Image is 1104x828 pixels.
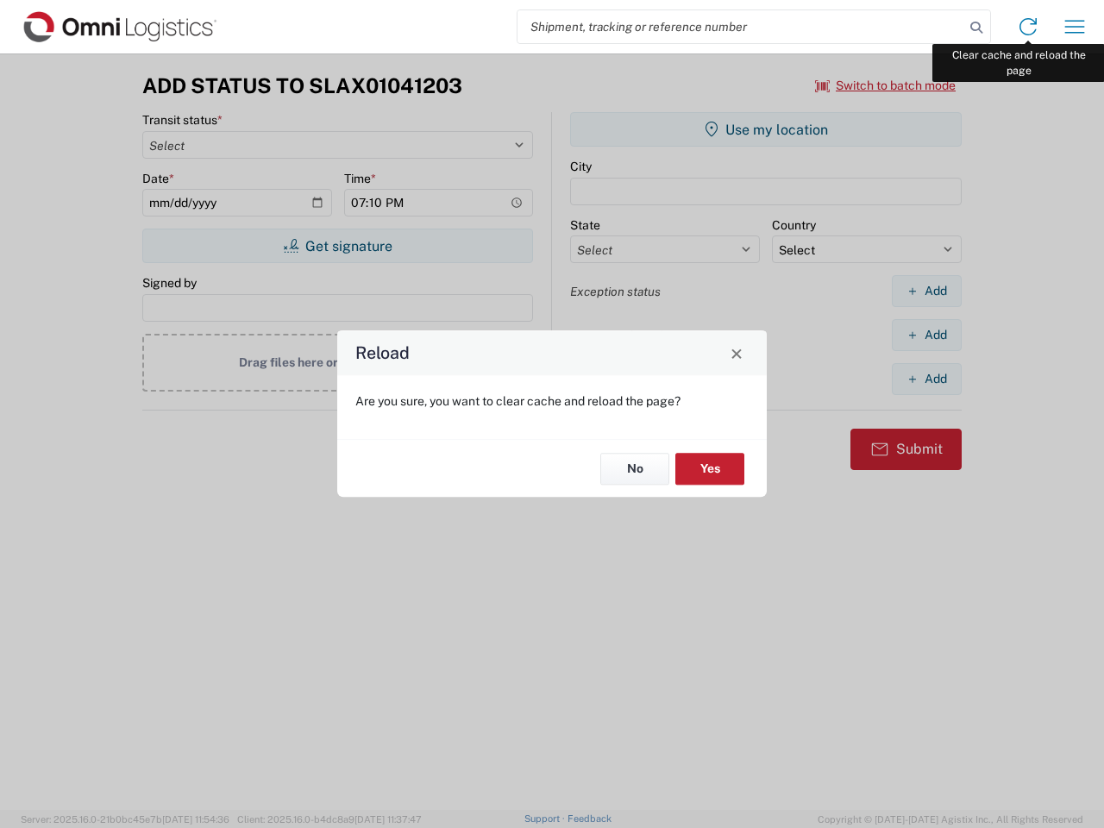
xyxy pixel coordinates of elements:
button: Close [724,341,749,365]
h4: Reload [355,341,410,366]
input: Shipment, tracking or reference number [517,10,964,43]
button: Yes [675,453,744,485]
button: No [600,453,669,485]
p: Are you sure, you want to clear cache and reload the page? [355,393,749,409]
